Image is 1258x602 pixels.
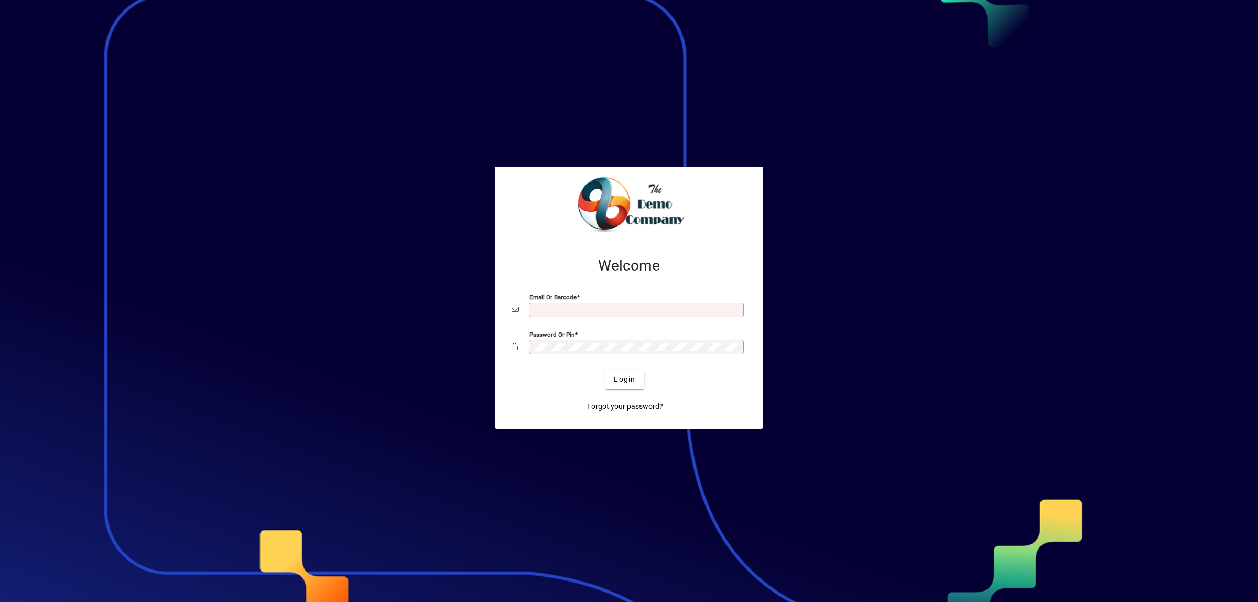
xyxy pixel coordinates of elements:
[529,330,574,338] mat-label: Password or Pin
[605,370,644,389] button: Login
[512,257,746,275] h2: Welcome
[614,374,635,385] span: Login
[529,293,577,300] mat-label: Email or Barcode
[587,401,663,412] span: Forgot your password?
[583,397,667,416] a: Forgot your password?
